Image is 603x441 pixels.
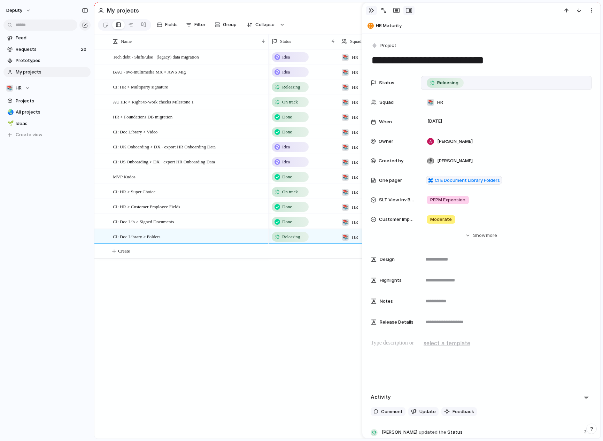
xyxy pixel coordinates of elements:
span: Status [379,79,394,86]
span: Collapse [255,21,275,28]
button: Collapse [243,19,278,30]
span: HR [352,114,358,121]
span: Squad [379,99,394,106]
span: On track [282,99,298,106]
span: updated the [419,429,446,436]
span: HR [352,84,358,91]
div: 📚 [342,144,349,151]
span: Tech debt - ShiftPulse+ (legacy) data migration [113,53,199,61]
button: 🌱 [6,120,13,127]
span: Ideas [16,120,88,127]
a: Requests20 [3,44,91,55]
span: Requests [16,46,79,53]
button: Fields [154,19,180,30]
span: Squad [350,38,362,45]
span: Design [380,256,395,263]
span: CI: UK Onboarding > DX - export HR Onboarding Data [113,142,216,150]
span: HR [352,99,358,106]
span: Prototypes [16,57,88,64]
span: CI: US Onboarding > DX - export HR Onboarding Data [113,157,215,165]
span: Filter [194,21,206,28]
span: 3m [584,427,592,435]
h2: My projects [107,6,139,15]
span: HR Maturity [376,22,597,29]
span: Show [473,232,486,239]
span: SLT View Inv Bucket [379,196,415,203]
button: Feedback [441,407,477,416]
span: HR [16,85,22,92]
div: 📚 [342,84,349,91]
span: CI: HR > Multiparty signature [113,83,168,91]
span: HR [352,174,358,181]
button: Showmore [371,229,592,242]
button: Filter [183,19,208,30]
a: CI E Document Library Folders [426,176,502,185]
span: HR [352,54,358,61]
button: 📚HR [3,83,91,93]
span: Update [419,408,436,415]
a: My projects [3,67,91,77]
span: HR [352,144,358,151]
span: Fields [165,21,178,28]
span: select a template [424,339,470,347]
span: On track [282,188,298,195]
a: 🌱Ideas [3,118,91,129]
button: Project [370,41,399,51]
span: Idea [282,144,290,150]
a: Projects [3,96,91,106]
button: Update [408,407,439,416]
span: more [486,232,497,239]
div: 📚 [427,99,434,106]
span: HR [437,99,443,106]
span: Done [282,218,292,225]
span: HR [352,159,358,166]
div: 📚 [342,69,349,76]
span: Releasing [282,84,300,91]
span: Idea [282,54,290,61]
div: 📚 [342,54,349,61]
span: HR [352,234,358,241]
span: Comment [381,408,403,415]
span: Group [223,21,237,28]
span: Create view [16,131,42,138]
span: HR [352,189,358,196]
a: Prototypes [3,55,91,66]
span: CI: Doc Library > Folders [113,232,161,240]
span: PEPM Expansion [430,196,465,203]
span: Done [282,173,292,180]
span: [DATE] [426,117,444,125]
span: Created by [379,157,403,164]
span: Done [282,129,292,136]
div: 📚 [342,234,349,241]
span: MVP Kudos [113,172,136,180]
span: HR [352,69,358,76]
span: AU HR > Right-to-work checks Milestone 1 [113,98,194,106]
span: Notes [380,298,393,305]
a: Feed [3,33,91,43]
span: Status [280,38,291,45]
div: 📚 [342,114,349,121]
span: Owner [379,138,393,145]
span: CI: HR > Super Choice [113,187,155,195]
span: Projects [16,98,88,105]
span: deputy [6,7,22,14]
span: HR [352,129,358,136]
span: HR [352,219,358,226]
span: Moderate [430,216,452,223]
span: Highlights [380,277,402,284]
span: When [379,118,392,125]
span: CI: Doc Library > Video [113,127,157,136]
button: 🌏 [6,109,13,116]
div: 📚 [342,204,349,211]
div: 🌏 [7,108,12,116]
span: My projects [16,69,88,76]
button: Comment [371,407,405,416]
span: Releasing [282,233,300,240]
button: select a template [423,338,471,348]
span: CI: HR > Customer Employee Fields [113,202,180,210]
span: Idea [282,158,290,165]
span: Release Details [380,319,413,326]
span: [PERSON_NAME] [437,138,473,145]
span: Done [282,203,292,210]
